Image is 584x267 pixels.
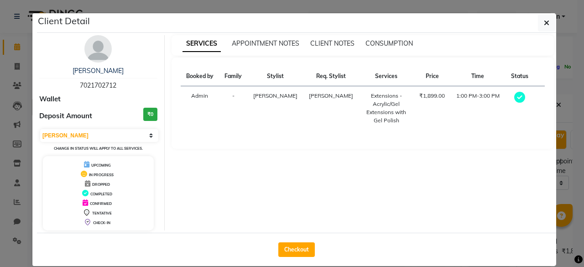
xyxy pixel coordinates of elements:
th: Price [414,67,451,86]
a: [PERSON_NAME] [73,67,124,75]
div: ₹1,899.00 [419,92,445,100]
h3: ₹0 [143,108,157,121]
span: Deposit Amount [39,111,92,121]
span: COMPLETED [90,192,112,196]
span: 7021702712 [80,81,116,89]
th: Time [451,67,506,86]
span: CLIENT NOTES [310,39,355,47]
small: Change in status will apply to all services. [54,146,143,151]
th: Status [505,67,533,86]
th: Booked by [181,67,219,86]
th: Stylist [248,67,303,86]
span: CHECK-IN [93,220,110,225]
span: CONSUMPTION [365,39,413,47]
span: APPOINTMENT NOTES [232,39,299,47]
iframe: chat widget [546,230,575,258]
div: Extensions - Acrylic/Gel Extensions with Gel Polish [364,92,408,125]
span: CONFIRMED [90,201,112,206]
td: 1:00 PM-3:00 PM [451,86,506,131]
span: DROPPED [92,182,110,187]
span: TENTATIVE [92,211,112,215]
th: Family [219,67,247,86]
span: [PERSON_NAME] [309,92,353,99]
img: avatar [84,35,112,63]
th: Services [359,67,414,86]
td: - [219,86,247,131]
button: Checkout [278,242,315,257]
h5: Client Detail [38,14,90,28]
span: Wallet [39,94,61,105]
th: Req. Stylist [303,67,359,86]
span: [PERSON_NAME] [253,92,297,99]
span: UPCOMING [91,163,111,168]
td: Admin [181,86,219,131]
span: SERVICES [182,36,221,52]
span: IN PROGRESS [89,173,114,177]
